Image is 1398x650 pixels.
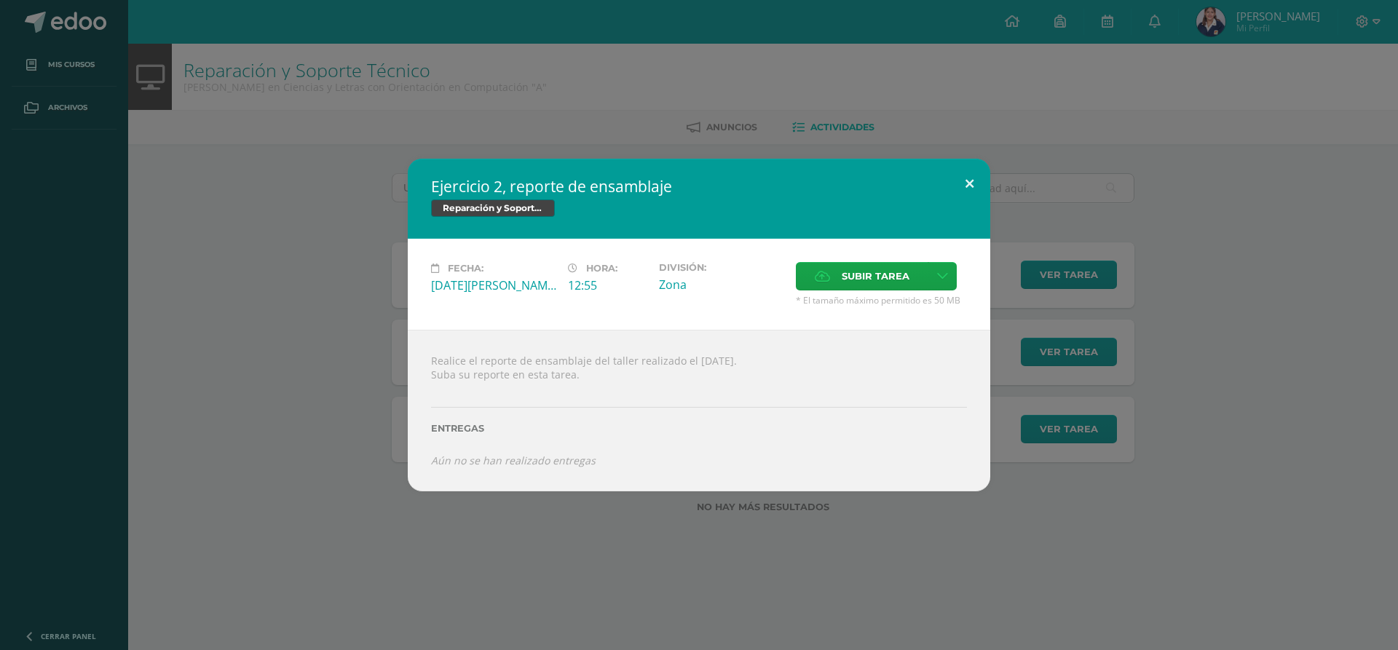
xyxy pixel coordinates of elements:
[448,263,483,274] span: Fecha:
[949,159,990,208] button: Close (Esc)
[408,330,990,491] div: Realice el reporte de ensamblaje del taller realizado el [DATE]. Suba su reporte en esta tarea.
[659,277,784,293] div: Zona
[431,199,555,217] span: Reparación y Soporte Técnico
[568,277,647,293] div: 12:55
[842,263,909,290] span: Subir tarea
[431,176,967,197] h2: Ejercicio 2, reporte de ensamblaje
[431,277,556,293] div: [DATE][PERSON_NAME]
[586,263,617,274] span: Hora:
[431,423,967,434] label: Entregas
[659,262,784,273] label: División:
[431,453,596,467] i: Aún no se han realizado entregas
[796,294,967,306] span: * El tamaño máximo permitido es 50 MB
